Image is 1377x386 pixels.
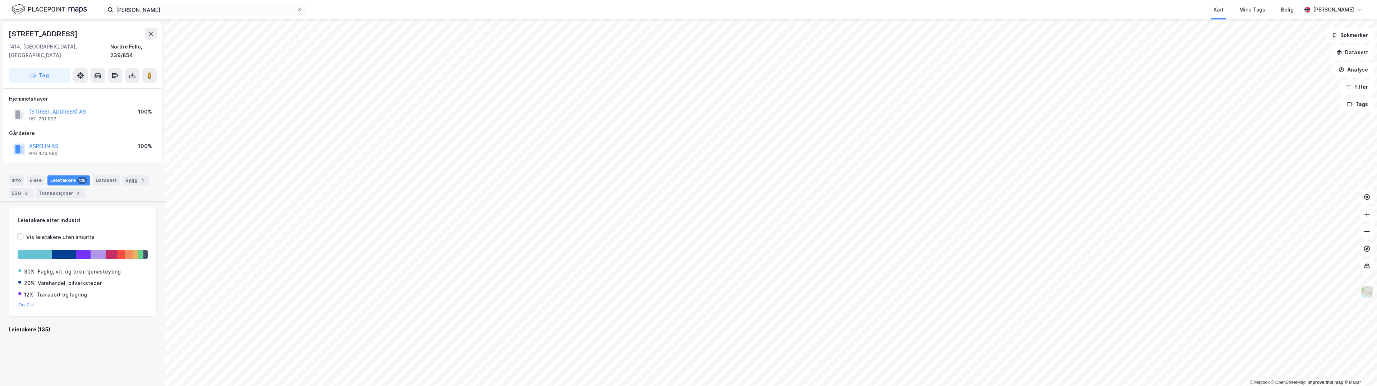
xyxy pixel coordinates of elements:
div: Kart [1213,5,1224,14]
button: Og 7 til [18,302,35,308]
div: Leietakere (135) [9,325,157,334]
div: Faglig, vit. og tekn. tjenesteyting [38,267,121,276]
div: Info [9,175,24,185]
div: Leietakere [47,175,90,185]
button: Datasett [1330,45,1374,60]
div: Kontrollprogram for chat [1341,351,1377,386]
div: Varehandel, bilverksteder [38,279,102,288]
div: 12% [24,290,34,299]
div: 991 781 897 [29,116,56,122]
div: ESG [9,188,33,198]
div: 30% [24,267,35,276]
button: Filter [1340,80,1374,94]
div: Mine Tags [1239,5,1265,14]
button: Tag [9,68,70,83]
div: Datasett [93,175,120,185]
div: 1 [139,177,146,184]
div: Transport og lagring [37,290,87,299]
iframe: Chat Widget [1341,351,1377,386]
a: OpenStreetMap [1271,380,1306,385]
div: Bolig [1281,5,1294,14]
a: Improve this map [1308,380,1343,385]
div: [PERSON_NAME] [1313,5,1354,14]
div: 20% [24,279,35,288]
div: 4 [75,190,82,197]
div: Vis leietakere uten ansatte [26,233,95,242]
div: 100% [138,107,152,116]
button: Bokmerker [1326,28,1374,42]
div: Eiere [27,175,45,185]
div: Leietakere etter industri [18,216,148,225]
img: Z [1360,285,1374,299]
div: Transaksjoner [36,188,85,198]
div: 1414, [GEOGRAPHIC_DATA], [GEOGRAPHIC_DATA] [9,42,110,60]
div: [STREET_ADDRESS] [9,28,79,40]
div: 916 473 680 [29,151,57,156]
button: Analyse [1332,63,1374,77]
button: Tags [1341,97,1374,111]
a: Mapbox [1250,380,1270,385]
div: Bygg [123,175,149,185]
div: 100% [138,142,152,151]
div: 135 [77,177,87,184]
img: logo.f888ab2527a4732fd821a326f86c7f29.svg [11,3,87,16]
div: Hjemmelshaver [9,95,156,103]
input: Søk på adresse, matrikkel, gårdeiere, leietakere eller personer [113,4,296,15]
div: Gårdeiere [9,129,156,138]
div: Nordre Follo, 239/854 [110,42,157,60]
div: 2 [23,190,30,197]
